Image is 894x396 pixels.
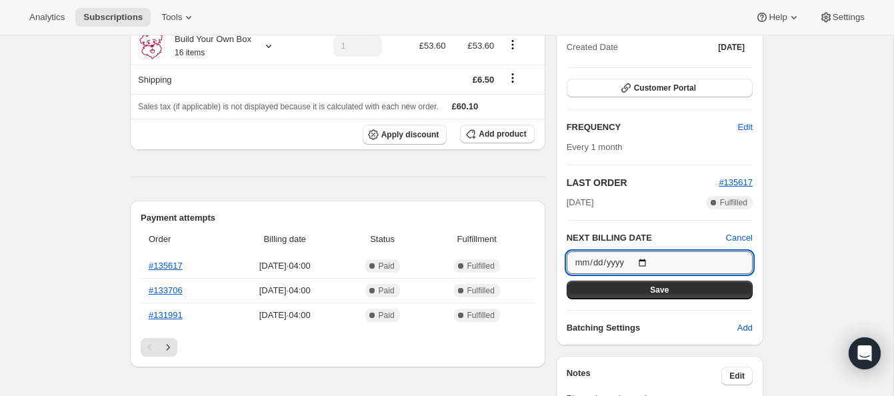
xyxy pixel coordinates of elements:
button: Tools [153,8,203,27]
span: Edit [738,121,753,134]
span: Paid [379,285,395,296]
span: Status [345,233,419,246]
span: Add product [479,129,526,139]
span: Paid [379,310,395,321]
span: Fulfilled [720,197,747,208]
a: #135617 [149,261,183,271]
h3: Notes [567,367,722,385]
span: Sales tax (if applicable) is not displayed because it is calculated with each new order. [138,102,439,111]
button: Subscriptions [75,8,151,27]
span: Edit [729,371,745,381]
button: #135617 [719,176,753,189]
button: Apply discount [363,125,447,145]
span: Fulfilled [467,261,495,271]
h6: Batching Settings [567,321,737,335]
div: Build Your Own Box [165,33,251,59]
span: Apply discount [381,129,439,140]
button: Customer Portal [567,79,753,97]
span: Customer Portal [634,83,696,93]
button: Cancel [726,231,753,245]
button: Help [747,8,808,27]
button: Analytics [21,8,73,27]
span: Fulfilled [467,310,495,321]
span: Help [769,12,787,23]
span: £53.60 [419,41,446,51]
span: Analytics [29,12,65,23]
span: Paid [379,261,395,271]
a: #131991 [149,310,183,320]
nav: Pagination [141,338,535,357]
button: Settings [811,8,873,27]
button: Add product [460,125,534,143]
button: Add [729,317,761,339]
span: Save [650,285,669,295]
button: Edit [730,117,761,138]
h2: FREQUENCY [567,121,738,134]
span: Add [737,321,753,335]
span: [DATE] · 04:00 [232,309,337,322]
span: £6.50 [473,75,495,85]
button: [DATE] [710,38,753,57]
span: Fulfillment [427,233,527,246]
span: Settings [833,12,865,23]
span: [DATE] · 04:00 [232,259,337,273]
button: Edit [721,367,753,385]
button: Shipping actions [502,71,523,85]
span: Created Date [567,41,618,54]
span: £60.10 [452,101,479,111]
span: [DATE] [567,196,594,209]
span: Tools [161,12,182,23]
small: 16 items [175,48,205,57]
span: £53.60 [468,41,495,51]
h2: Payment attempts [141,211,535,225]
h2: NEXT BILLING DATE [567,231,726,245]
span: Billing date [232,233,337,246]
span: Subscriptions [83,12,143,23]
button: Product actions [502,37,523,52]
button: Save [567,281,753,299]
h2: LAST ORDER [567,176,719,189]
span: [DATE] · 04:00 [232,284,337,297]
span: Every 1 month [567,142,623,152]
button: Next [159,338,177,357]
th: Shipping [130,65,306,94]
span: Fulfilled [467,285,495,296]
a: #133706 [149,285,183,295]
div: Open Intercom Messenger [849,337,881,369]
th: Order [141,225,228,254]
span: [DATE] [718,42,745,53]
a: #135617 [719,177,753,187]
